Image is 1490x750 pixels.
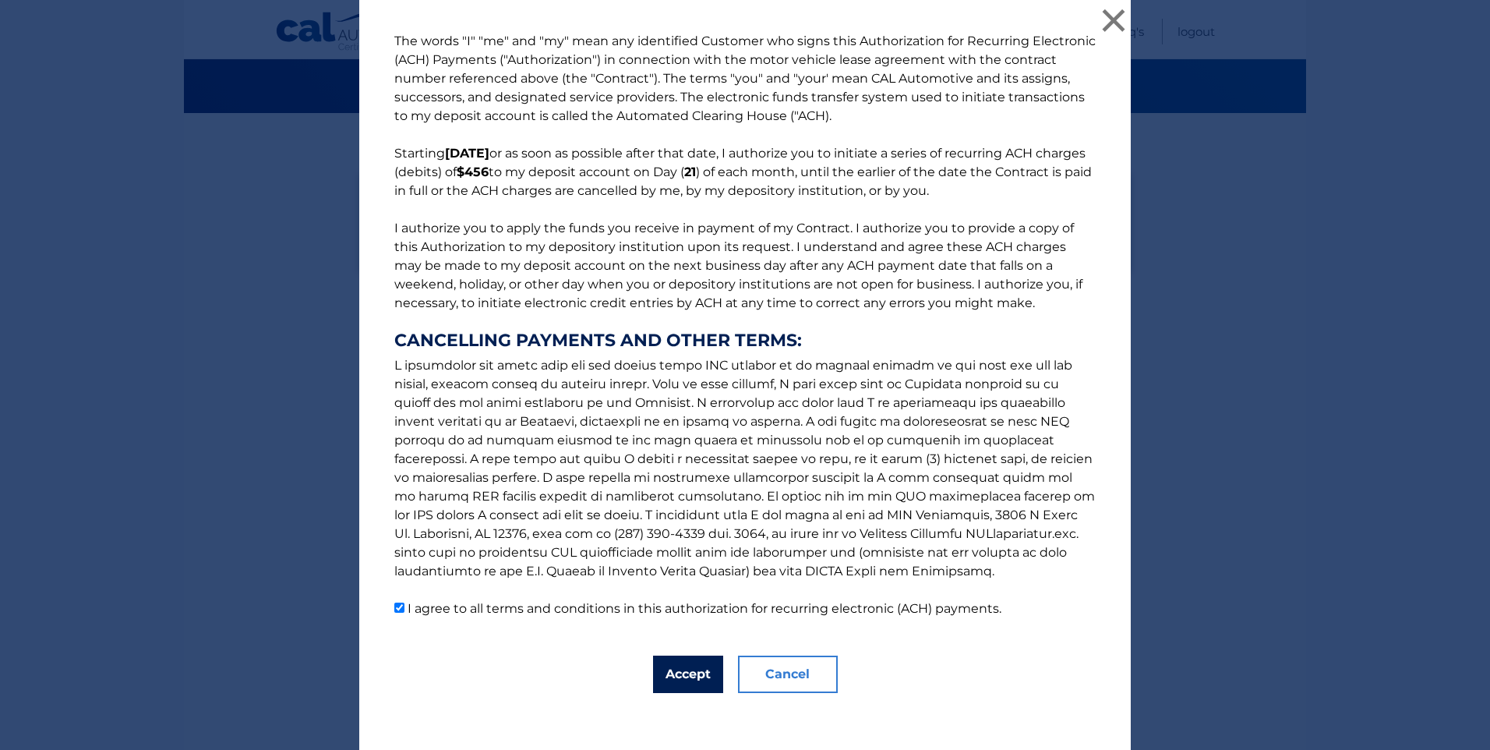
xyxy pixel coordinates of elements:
[1098,5,1129,36] button: ×
[394,331,1096,350] strong: CANCELLING PAYMENTS AND OTHER TERMS:
[408,601,1001,616] label: I agree to all terms and conditions in this authorization for recurring electronic (ACH) payments.
[445,146,489,161] b: [DATE]
[684,165,696,179] b: 21
[738,656,838,693] button: Cancel
[653,656,723,693] button: Accept
[457,165,489,179] b: $456
[379,32,1111,618] p: The words "I" "me" and "my" mean any identified Customer who signs this Authorization for Recurri...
